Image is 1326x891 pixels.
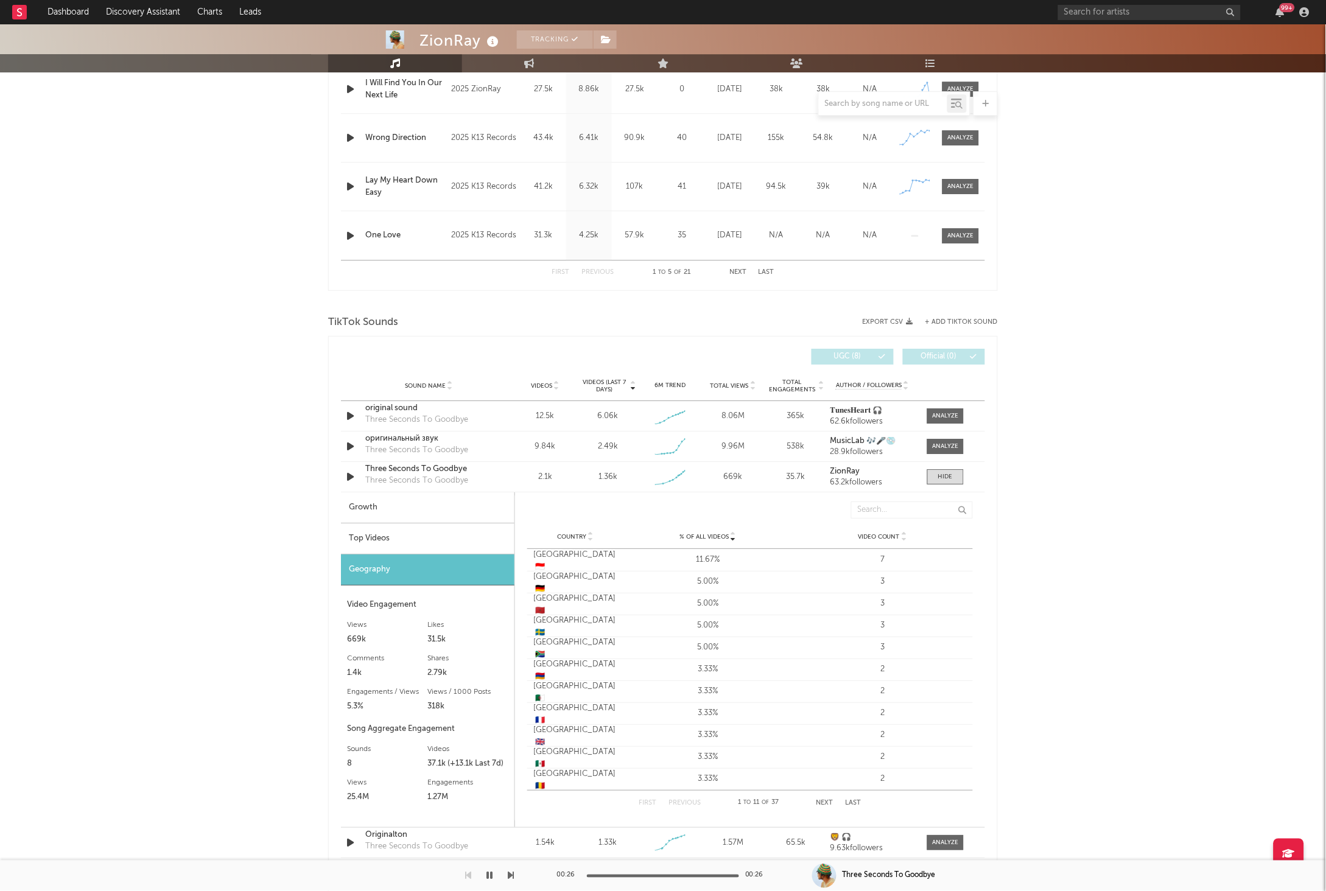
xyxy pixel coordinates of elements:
div: 155k [756,132,797,144]
span: Author / Followers [836,382,902,390]
div: 538k [768,441,824,453]
span: to [744,800,751,805]
span: Total Views [710,382,749,390]
div: 2 [798,663,967,676]
div: [DATE] [709,83,750,96]
div: 9.84k [517,441,574,453]
a: 🦁 🎧 [830,833,915,842]
div: 6.06k [597,410,618,422]
span: Official ( 0 ) [911,353,967,360]
div: 31.3k [524,229,563,242]
div: 2 [798,773,967,785]
a: I Will Find You In Our Next Life [365,77,445,101]
button: 99+ [1276,7,1285,17]
div: Views [347,775,428,790]
button: Next [729,269,746,276]
button: First [552,269,569,276]
button: Previous [581,269,614,276]
div: 5.00% [623,620,792,632]
span: of [762,800,770,805]
div: 2025 K13 Records [451,131,517,145]
div: 669k [705,471,762,483]
button: Next [816,800,833,806]
div: 11.67% [623,554,792,566]
div: 54.8k [803,132,844,144]
a: Wrong Direction [365,132,445,144]
div: 2 [798,729,967,741]
div: 2.1k [517,471,574,483]
a: One Love [365,229,445,242]
span: 🇸🇪 [535,629,545,637]
div: 2 [798,685,967,697]
div: ZionRay [419,30,502,51]
button: UGC(8) [812,349,894,365]
strong: 𝐓𝐮𝐧𝐞𝐬𝐇𝐞𝐚𝐫𝐭 🎧 [830,407,883,414]
div: Three Seconds To Goodbye [365,840,468,853]
div: 94.5k [756,181,797,193]
div: [GEOGRAPHIC_DATA] [533,593,617,617]
div: 1 5 21 [638,265,705,280]
div: 5.00% [623,641,792,654]
div: [GEOGRAPHIC_DATA] [533,746,617,770]
span: Videos [531,382,552,390]
div: Three Seconds To Goodbye [365,444,468,456]
div: Engagements / Views [347,685,428,699]
div: [GEOGRAPHIC_DATA] [533,702,617,726]
div: [GEOGRAPHIC_DATA] [533,637,617,660]
div: 41 [661,181,703,193]
div: 38k [756,83,797,96]
div: 1.36k [598,471,617,483]
div: 0 [661,83,703,96]
div: [GEOGRAPHIC_DATA] [533,768,617,792]
div: 3.33% [623,685,792,697]
div: 2025 K13 Records [451,228,517,243]
button: Last [759,269,774,276]
div: 1.27M [428,790,509,805]
span: 🇲🇦 [535,607,545,615]
button: Export CSV [863,318,913,326]
div: 1.57M [705,837,762,849]
div: 107k [615,181,654,193]
div: 2025 ZionRay [451,82,517,97]
div: Likes [428,618,509,632]
span: of [674,270,681,275]
div: 43.4k [524,132,563,144]
div: 63.2k followers [830,478,915,487]
div: 12.5k [517,410,574,422]
div: 6M Trend [642,381,699,390]
a: MusicLab 🎶🎤💿 [830,437,915,445]
button: + Add TikTok Sound [913,319,998,326]
div: [DATE] [709,132,750,144]
a: Originalton [365,829,493,841]
div: Video Engagement [347,598,508,612]
div: N/A [803,229,844,242]
span: % of all Videos [679,533,729,540]
span: TikTok Sounds [328,315,398,330]
a: original sound [365,402,493,414]
div: 1.33k [598,837,617,849]
div: 1.4k [347,666,428,680]
span: 🇩🇪 [535,585,545,593]
div: N/A [850,181,891,193]
div: 3 [798,641,967,654]
button: Last [846,800,861,806]
input: Search by song name or URL [819,99,947,109]
div: Videos [428,742,509,756]
div: 4.25k [569,229,609,242]
div: [GEOGRAPHIC_DATA] [533,659,617,682]
div: 27.5k [524,83,563,96]
div: 8.06M [705,410,762,422]
a: Lay My Heart Down Easy [365,175,445,198]
input: Search for artists [1058,5,1241,20]
div: 38k [803,83,844,96]
div: N/A [850,83,891,96]
div: Shares [428,651,509,666]
div: [GEOGRAPHIC_DATA] [533,571,617,595]
div: 00:26 [556,868,581,883]
div: 8 [347,756,428,771]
